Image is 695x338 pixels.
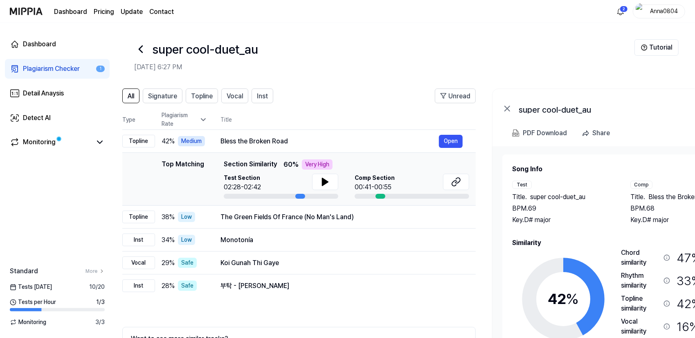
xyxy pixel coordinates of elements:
button: Vocal [221,88,248,103]
button: All [122,88,139,103]
span: Vocal [227,91,243,101]
div: Plagiarism Checker [23,64,80,74]
div: Dashboard [23,39,56,49]
div: Test [512,181,532,189]
a: Contact [149,7,174,17]
div: Rhythm similarity [621,271,660,290]
div: Medium [178,136,205,146]
a: Detect AI [5,108,110,128]
span: 28 % [162,281,175,291]
button: Pricing [94,7,114,17]
a: Monitoring [10,137,92,147]
h1: super cool-duet_au [152,40,258,59]
div: 1 [96,66,105,73]
div: 42 [548,288,579,310]
a: Detail Anaysis [5,84,110,103]
div: BPM. 69 [512,204,614,213]
div: Safe [178,258,197,268]
div: 02:28-02:42 [224,182,261,192]
button: Open [439,135,463,148]
span: Section Similarity [224,159,277,170]
div: 00:41-00:55 [355,182,395,192]
div: Topline [122,211,155,223]
div: Share [592,128,610,138]
span: Tests [DATE] [10,283,52,291]
span: % [566,290,579,308]
span: Unread [448,91,470,101]
div: Anna0804 [648,7,680,16]
span: 3 / 3 [95,318,105,327]
div: Vocal similarity [621,317,660,336]
span: Title . [630,192,645,202]
div: Chord similarity [621,248,660,268]
span: 29 % [162,258,175,268]
span: Standard [10,266,38,276]
div: Very High [302,159,333,170]
div: Monotonía [220,235,463,245]
div: Vocal [122,256,155,269]
span: Tests per Hour [10,298,56,306]
div: Key. D# major [512,215,614,225]
div: Comp [630,181,652,189]
div: Topline similarity [621,294,660,313]
img: Help [641,44,648,51]
div: Low [178,212,195,222]
th: Title [220,110,476,129]
span: 38 % [162,212,175,222]
img: 알림 [616,7,625,16]
div: Koi Gunah Thi Gaye [220,258,463,268]
a: Update [121,7,143,17]
img: PDF Download [512,129,520,137]
a: Plagiarism Checker1 [5,59,110,79]
span: Title . [512,192,527,202]
button: Tutorial [634,39,679,56]
div: Safe [178,281,197,291]
button: Inst [252,88,273,103]
div: Inst [122,279,155,292]
span: Signature [148,91,177,101]
a: More [85,268,105,275]
img: profile [636,3,646,20]
div: Plagiarism Rate [162,111,207,128]
span: Comp Section [355,174,395,182]
span: Monitoring [10,318,46,327]
div: The Green Fields Of France (No Man's Land) [220,212,463,222]
button: Signature [143,88,182,103]
span: All [128,91,134,101]
span: 34 % [162,235,175,245]
button: Share [578,125,616,141]
button: 알림2 [614,5,627,18]
button: PDF Download [511,125,569,141]
span: Topline [191,91,213,101]
div: Top Matching [162,159,204,199]
span: Test Section [224,174,261,182]
span: 1 / 3 [96,298,105,306]
div: PDF Download [523,128,567,138]
div: 부탁 - [PERSON_NAME] [220,281,463,291]
a: Dashboard [5,34,110,54]
button: Unread [435,88,476,103]
th: Type [122,110,155,130]
div: Low [178,235,195,245]
span: 10 / 20 [89,283,105,291]
div: Detect AI [23,113,51,123]
div: Monitoring [23,137,56,147]
span: Inst [257,91,268,101]
a: Dashboard [54,7,87,17]
button: profileAnna0804 [633,5,685,18]
div: Detail Anaysis [23,88,64,98]
span: 60 % [283,160,299,170]
span: super cool-duet_au [530,192,585,202]
h2: [DATE] 6:27 PM [134,62,634,72]
div: Bless the Broken Road [220,136,439,146]
div: 2 [620,6,628,12]
div: super cool-duet_au [519,104,682,113]
span: 42 % [162,136,175,146]
button: Topline [186,88,218,103]
div: Topline [122,135,155,147]
div: Inst [122,234,155,246]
